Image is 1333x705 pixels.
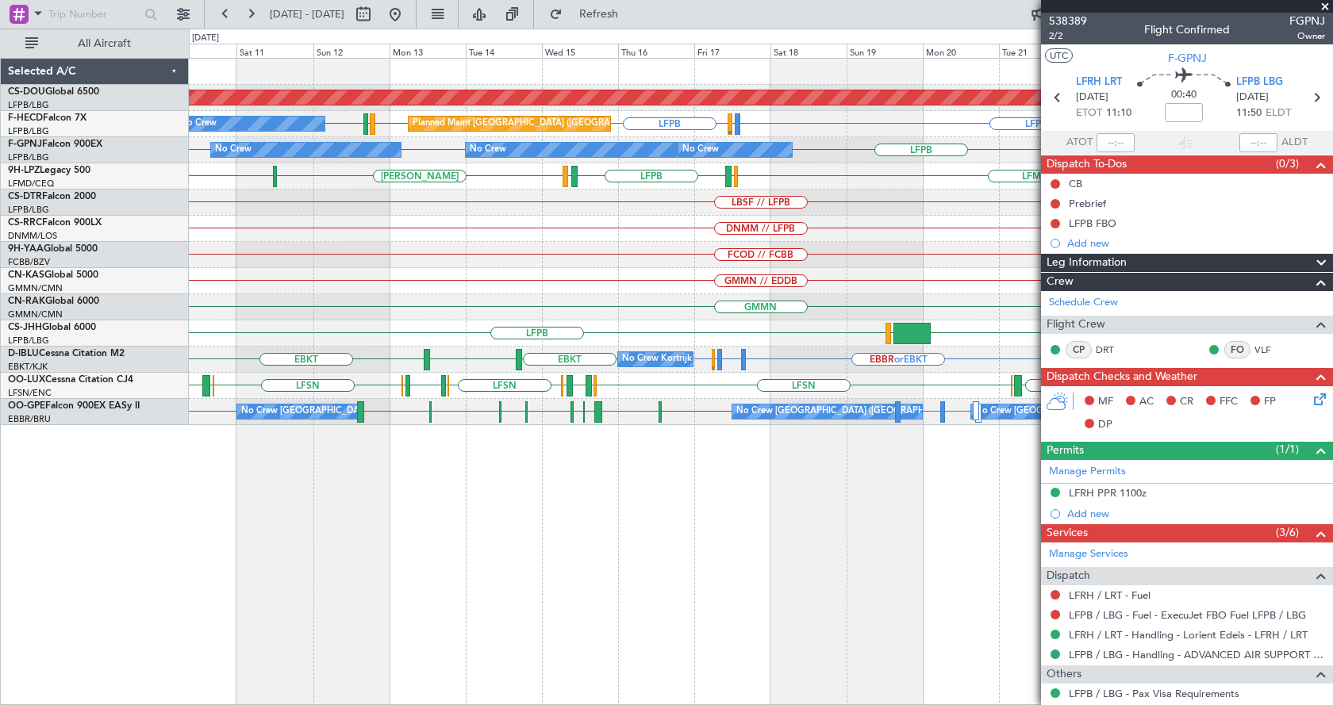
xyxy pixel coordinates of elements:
[8,297,99,306] a: CN-RAKGlobal 6000
[923,44,999,58] div: Mon 20
[8,140,102,149] a: F-GPNJFalcon 900EX
[8,244,44,254] span: 9H-YAA
[8,166,90,175] a: 9H-LPZLegacy 500
[8,270,98,280] a: CN-KASGlobal 5000
[1276,155,1299,172] span: (0/3)
[999,44,1075,58] div: Tue 21
[1069,608,1306,622] a: LFPB / LBG - Fuel - ExecuJet FBO Fuel LFPB / LBG
[1276,441,1299,458] span: (1/1)
[1066,135,1093,151] span: ATOT
[8,244,98,254] a: 9H-YAAGlobal 5000
[694,44,770,58] div: Fri 17
[8,349,39,358] span: D-IBLU
[1076,75,1122,90] span: LFRH LRT
[8,375,45,385] span: OO-LUX
[1069,177,1082,190] div: CB
[1047,442,1084,460] span: Permits
[1069,628,1308,642] a: LFRH / LRT - Handling - Lorient Edeis - LFRH / LRT
[1236,90,1269,105] span: [DATE]
[192,32,219,45] div: [DATE]
[8,166,40,175] span: 9H-LPZ
[770,44,847,58] div: Sat 18
[1096,343,1131,357] a: DRT
[1049,13,1087,29] span: 538389
[1180,394,1193,410] span: CR
[1236,75,1283,90] span: LFPB LBG
[8,99,49,111] a: LFPB/LBG
[622,347,786,371] div: No Crew Kortrijk-[GEOGRAPHIC_DATA]
[8,323,96,332] a: CS-JHHGlobal 6000
[1139,394,1154,410] span: AC
[8,218,42,228] span: CS-RRC
[241,400,507,423] div: No Crew [GEOGRAPHIC_DATA] ([GEOGRAPHIC_DATA] National)
[8,323,42,332] span: CS-JHH
[1047,273,1074,291] span: Crew
[1069,486,1147,500] div: LFRH PPR 1100z
[1047,316,1105,334] span: Flight Crew
[8,113,86,123] a: F-HECDFalcon 7X
[470,138,506,162] div: No Crew
[8,361,48,373] a: EBKT/KJK
[8,401,45,411] span: OO-GPE
[466,44,542,58] div: Tue 14
[8,256,50,268] a: FCBB/BZV
[215,138,252,162] div: No Crew
[1264,394,1276,410] span: FP
[1069,648,1325,661] a: LFPB / LBG - Handling - ADVANCED AIR SUPPORT LFPB
[1098,394,1113,410] span: MF
[1076,90,1108,105] span: [DATE]
[8,308,63,320] a: GMMN/CMN
[413,112,663,136] div: Planned Maint [GEOGRAPHIC_DATA] ([GEOGRAPHIC_DATA])
[1144,21,1230,38] div: Flight Confirmed
[1076,105,1102,121] span: ETOT
[8,87,45,97] span: CS-DOU
[8,178,54,190] a: LFMD/CEQ
[8,335,49,347] a: LFPB/LBG
[8,349,125,358] a: D-IBLUCessna Citation M2
[1171,87,1197,103] span: 00:40
[1097,133,1135,152] input: --:--
[736,400,1002,423] div: No Crew [GEOGRAPHIC_DATA] ([GEOGRAPHIC_DATA] National)
[1289,13,1325,29] span: FGPNJ
[1098,417,1112,433] span: DP
[270,7,344,21] span: [DATE] - [DATE]
[618,44,694,58] div: Thu 16
[8,192,96,201] a: CS-DTRFalcon 2000
[8,297,45,306] span: CN-RAK
[180,112,217,136] div: No Crew
[1236,105,1262,121] span: 11:50
[682,138,719,162] div: No Crew
[1069,687,1239,700] a: LFPB / LBG - Pax Visa Requirements
[1049,29,1087,43] span: 2/2
[1049,546,1128,562] a: Manage Services
[1047,665,1081,684] span: Others
[1047,254,1127,272] span: Leg Information
[236,44,313,58] div: Sat 11
[1047,567,1090,585] span: Dispatch
[542,2,637,27] button: Refresh
[1069,216,1116,230] div: LFPB FBO
[8,401,140,411] a: OO-GPEFalcon 900EX EASy II
[17,31,172,56] button: All Aircraft
[1047,155,1127,174] span: Dispatch To-Dos
[8,192,42,201] span: CS-DTR
[1168,50,1207,67] span: F-GPNJ
[8,125,49,137] a: LFPB/LBG
[1045,48,1073,63] button: UTC
[8,230,57,242] a: DNMM/LOS
[390,44,466,58] div: Mon 13
[48,2,140,26] input: Trip Number
[8,375,133,385] a: OO-LUXCessna Citation CJ4
[313,44,390,58] div: Sun 12
[1049,295,1118,311] a: Schedule Crew
[8,218,102,228] a: CS-RRCFalcon 900LX
[8,413,51,425] a: EBBR/BRU
[8,270,44,280] span: CN-KAS
[8,282,63,294] a: GMMN/CMN
[1067,507,1325,520] div: Add new
[1067,236,1325,250] div: Add new
[160,44,236,58] div: Fri 10
[1049,464,1126,480] a: Manage Permits
[8,204,49,216] a: LFPB/LBG
[542,44,618,58] div: Wed 15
